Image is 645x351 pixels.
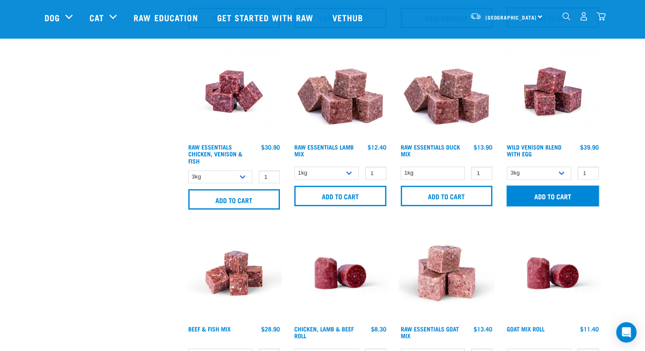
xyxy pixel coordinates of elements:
div: Open Intercom Messenger [616,322,637,343]
a: Raw Essentials Lamb Mix [294,145,354,155]
div: $13.40 [474,326,492,332]
a: Goat Mix Roll [507,327,544,330]
div: $13.90 [474,144,492,150]
img: Raw Essentials Chicken Lamb Beef Bulk Minced Raw Dog Food Roll Unwrapped [292,225,388,321]
a: Get started with Raw [209,0,324,34]
div: $12.40 [368,144,386,150]
a: Beef & Fish Mix [188,327,231,330]
img: Chicken Venison mix 1655 [186,43,282,140]
input: 1 [365,167,386,180]
img: ?1041 RE Lamb Mix 01 [292,43,388,140]
img: home-icon-1@2x.png [562,12,570,20]
img: home-icon@2x.png [597,12,606,21]
div: $28.90 [261,326,280,332]
input: Add to cart [401,186,493,206]
a: Raw Essentials Goat Mix [401,327,459,337]
div: $11.40 [580,326,599,332]
img: ?1041 RE Lamb Mix 01 [399,43,495,140]
a: Wild Venison Blend with Egg [507,145,561,155]
input: Add to cart [188,189,280,209]
span: [GEOGRAPHIC_DATA] [486,16,537,19]
input: 1 [259,170,280,184]
a: Raw Education [125,0,208,34]
img: user.png [579,12,588,21]
a: Raw Essentials Chicken, Venison & Fish [188,145,243,162]
img: Raw Essentials Chicken Lamb Beef Bulk Minced Raw Dog Food Roll Unwrapped [505,225,601,321]
div: $30.90 [261,144,280,150]
img: Beef Mackerel 1 [186,225,282,321]
a: Raw Essentials Duck Mix [401,145,460,155]
a: Dog [45,11,60,24]
input: 1 [471,167,492,180]
a: Vethub [324,0,374,34]
input: 1 [578,167,599,180]
a: Chicken, Lamb & Beef Roll [294,327,354,337]
div: $8.30 [371,326,386,332]
img: Venison Egg 1616 [505,43,601,140]
img: van-moving.png [470,12,481,20]
input: Add to cart [507,186,599,206]
input: Add to cart [294,186,386,206]
div: $39.90 [580,144,599,150]
img: Goat M Ix 38448 [399,225,495,321]
a: Cat [89,11,104,24]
